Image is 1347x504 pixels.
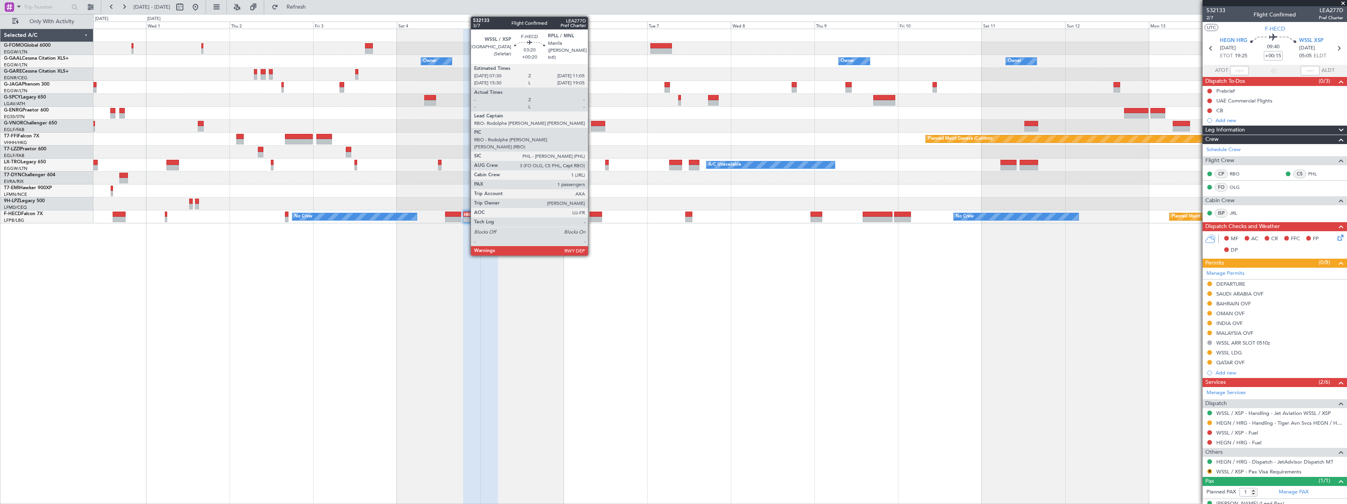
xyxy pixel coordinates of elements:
[1215,67,1228,75] span: ATOT
[814,22,898,29] div: Thu 9
[280,4,313,10] span: Refresh
[1293,170,1306,178] div: CS
[4,69,22,74] span: G-GARE
[1216,420,1343,426] a: HEGN / HRG - Handling - Tiger Avn Svcs HEGN / HRG
[464,217,480,222] div: -
[1216,300,1251,307] div: BAHRAIN OVF
[1206,15,1225,21] span: 2/7
[1230,66,1249,75] input: --:--
[464,212,480,217] div: HEGN
[1319,6,1343,15] span: LEA277D
[898,22,982,29] div: Fri 10
[1216,281,1245,287] div: DEPARTURE
[1206,389,1246,397] a: Manage Services
[1205,448,1223,457] span: Others
[564,22,647,29] div: Mon 6
[1216,439,1261,446] a: HEGN / HRG - Fuel
[313,22,397,29] div: Fri 3
[1216,290,1263,297] div: SAUDI ARABIA OVF
[4,108,49,113] a: G-ENRGPraetor 600
[1149,22,1232,29] div: Mon 13
[4,49,27,55] a: EGGW/LTN
[1205,259,1224,268] span: Permits
[4,43,51,48] a: G-FOMOGlobal 6000
[4,173,22,177] span: T7-DYN
[1215,170,1228,178] div: CP
[1279,488,1309,496] a: Manage PAX
[423,55,436,67] div: Owner
[1216,320,1243,327] div: INDIA OVF
[1220,44,1236,52] span: [DATE]
[268,1,315,13] button: Refresh
[1205,222,1280,231] span: Dispatch Checks and Weather
[1065,22,1149,29] div: Sun 12
[1216,330,1253,336] div: MALAYSIA OVF
[230,22,313,29] div: Thu 2
[1205,126,1245,135] span: Leg Information
[956,211,974,223] div: No Crew
[1230,210,1247,217] a: JRL
[4,101,25,107] a: LGAV/ATH
[4,127,24,133] a: EGLF/FAB
[1319,15,1343,21] span: Pref Charter
[1205,196,1235,205] span: Cabin Crew
[4,140,27,146] a: VHHH/HKG
[1206,270,1245,278] a: Manage Permits
[1205,378,1226,387] span: Services
[1230,184,1247,191] a: OLG
[4,108,22,113] span: G-ENRG
[1314,52,1326,60] span: ELDT
[4,147,20,152] span: T7-LZZI
[1271,235,1278,243] span: CR
[1231,247,1238,254] span: DP
[4,82,49,87] a: G-JAGAPhenom 300
[4,56,69,61] a: G-GAALCessna Citation XLS+
[4,56,22,61] span: G-GAAL
[4,173,55,177] a: T7-DYNChallenger 604
[9,15,85,28] button: Only With Activity
[1008,55,1021,67] div: Owner
[1216,458,1333,465] a: HEGN / HRG - Dispatch - JetAdvisor Dispatch MT
[4,212,43,216] a: F-HECDFalcon 7X
[1231,235,1238,243] span: MF
[928,133,993,145] div: Planned Maint Geneva (Cointrin)
[20,19,83,24] span: Only With Activity
[1205,399,1227,408] span: Dispatch
[4,205,27,210] a: LFMD/CEQ
[1230,170,1247,177] a: RBO
[1216,359,1245,366] div: QATAR OVF
[1216,349,1242,356] div: WSSL LDG
[1254,11,1296,19] div: Flight Confirmed
[4,199,20,203] span: 9H-LPZ
[1321,67,1334,75] span: ALDT
[1206,488,1236,496] label: Planned PAX
[1205,24,1218,31] button: UTC
[4,186,19,190] span: T7-EMI
[133,4,170,11] span: [DATE] - [DATE]
[1205,477,1214,486] span: Pax
[4,153,24,159] a: EGLF/FAB
[1172,211,1295,223] div: Planned Maint [GEOGRAPHIC_DATA] ([GEOGRAPHIC_DATA])
[647,22,731,29] div: Tue 7
[397,22,480,29] div: Sat 4
[1220,37,1247,45] span: HEGN HRG
[1216,310,1245,317] div: OMAN OVF
[4,82,22,87] span: G-JAGA
[4,134,39,139] a: T7-FFIFalcon 7X
[4,114,25,120] a: EGSS/STN
[1205,77,1245,86] span: Dispatch To-Dos
[1206,6,1225,15] span: 532133
[4,75,27,81] a: EGNR/CEG
[1216,97,1272,104] div: UAE Commercial Flights
[4,121,57,126] a: G-VNORChallenger 650
[62,22,146,29] div: Tue 30
[1319,477,1330,485] span: (1/1)
[4,88,27,94] a: EGGW/LTN
[4,186,52,190] a: T7-EMIHawker 900XP
[4,160,21,164] span: LX-TRO
[24,1,69,13] input: Trip Number
[481,217,497,222] div: -
[4,166,27,172] a: EGGW/LTN
[1216,88,1235,94] div: Prebrief
[1308,170,1326,177] a: PHL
